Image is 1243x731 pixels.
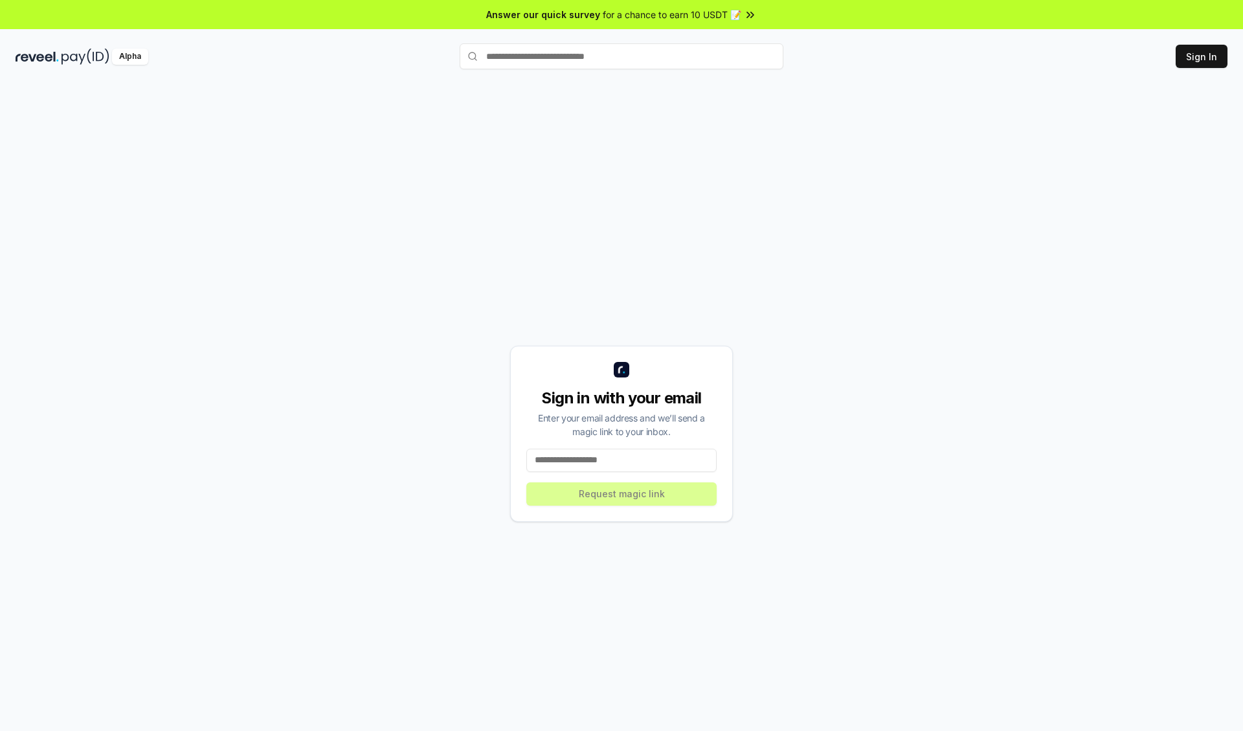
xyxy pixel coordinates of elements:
img: logo_small [614,362,629,377]
img: reveel_dark [16,49,59,65]
img: pay_id [62,49,109,65]
div: Sign in with your email [526,388,717,409]
span: for a chance to earn 10 USDT 📝 [603,8,741,21]
span: Answer our quick survey [486,8,600,21]
div: Enter your email address and we’ll send a magic link to your inbox. [526,411,717,438]
button: Sign In [1176,45,1227,68]
div: Alpha [112,49,148,65]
